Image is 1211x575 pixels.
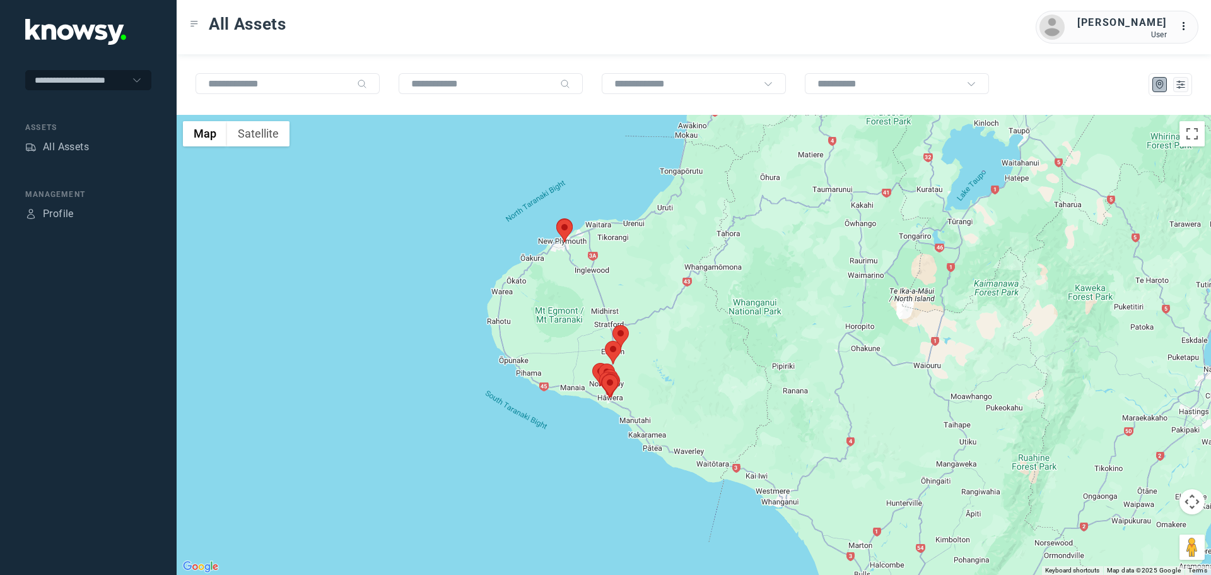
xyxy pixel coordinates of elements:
div: : [1179,19,1195,36]
div: Assets [25,122,151,133]
a: Open this area in Google Maps (opens a new window) [180,559,221,575]
div: Search [357,79,367,89]
span: Map data ©2025 Google [1107,567,1181,574]
div: Map [1154,79,1166,90]
a: ProfileProfile [25,206,74,222]
span: All Assets [209,13,286,35]
button: Toggle fullscreen view [1179,121,1205,146]
div: Profile [25,208,37,220]
div: Toggle Menu [190,20,199,28]
img: Google [180,559,221,575]
div: User [1077,30,1167,39]
img: Application Logo [25,19,126,45]
div: Management [25,189,151,200]
tspan: ... [1180,21,1193,31]
a: Terms (opens in new tab) [1188,567,1207,574]
div: : [1179,19,1195,34]
button: Map camera controls [1179,489,1205,514]
div: All Assets [43,139,89,155]
div: List [1175,79,1186,90]
button: Drag Pegman onto the map to open Street View [1179,535,1205,560]
div: Search [560,79,570,89]
button: Show satellite imagery [227,121,290,146]
button: Keyboard shortcuts [1045,566,1099,575]
div: Profile [43,206,74,222]
img: avatar.png [1039,15,1065,40]
div: [PERSON_NAME] [1077,15,1167,30]
button: Show street map [183,121,227,146]
div: Assets [25,141,37,153]
a: AssetsAll Assets [25,139,89,155]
